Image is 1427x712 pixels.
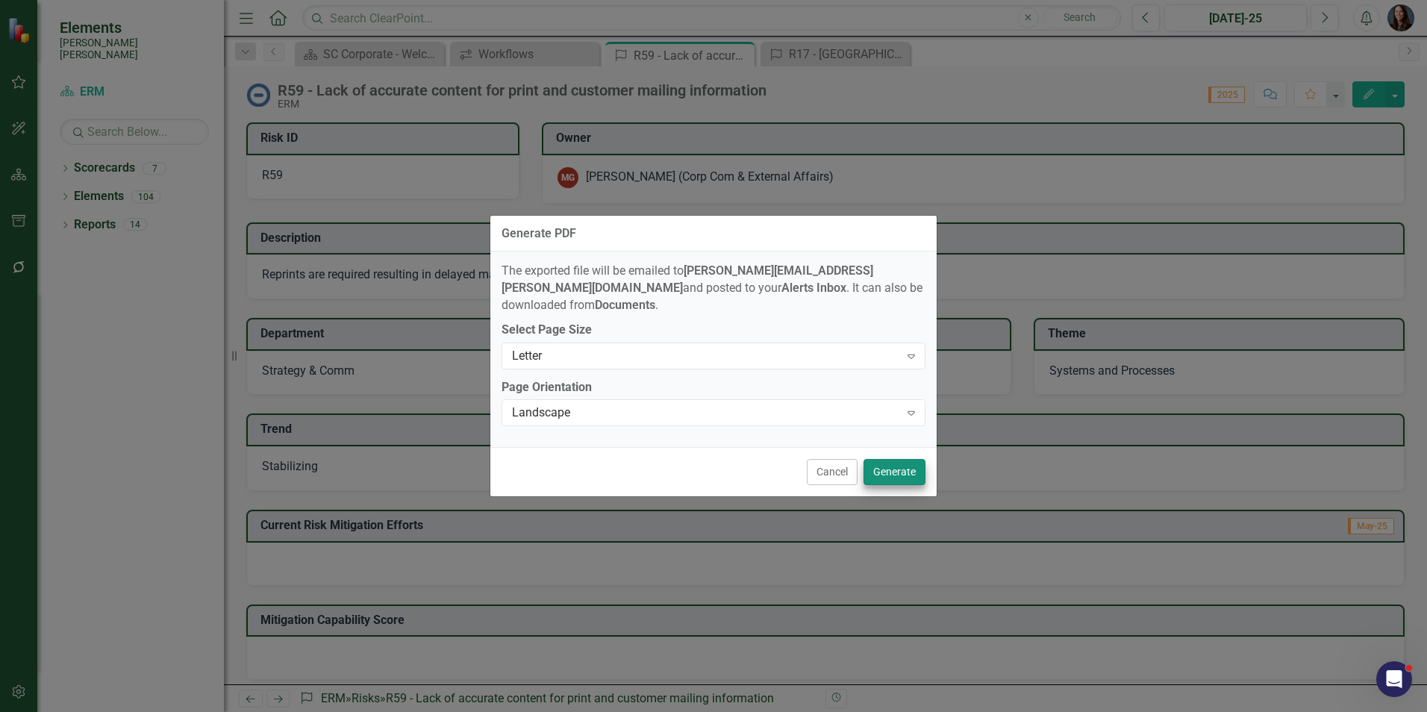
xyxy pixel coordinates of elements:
button: Cancel [807,459,858,485]
strong: Documents [595,298,655,312]
div: Letter [512,347,899,364]
label: Page Orientation [502,379,925,396]
div: Generate PDF [502,227,576,240]
strong: Alerts Inbox [781,281,846,295]
button: Generate [864,459,925,485]
div: Landscape [512,405,899,422]
label: Select Page Size [502,322,925,339]
span: The exported file will be emailed to and posted to your . It can also be downloaded from . [502,263,922,312]
strong: [PERSON_NAME][EMAIL_ADDRESS][PERSON_NAME][DOMAIN_NAME] [502,263,873,295]
iframe: Intercom live chat [1376,661,1412,697]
